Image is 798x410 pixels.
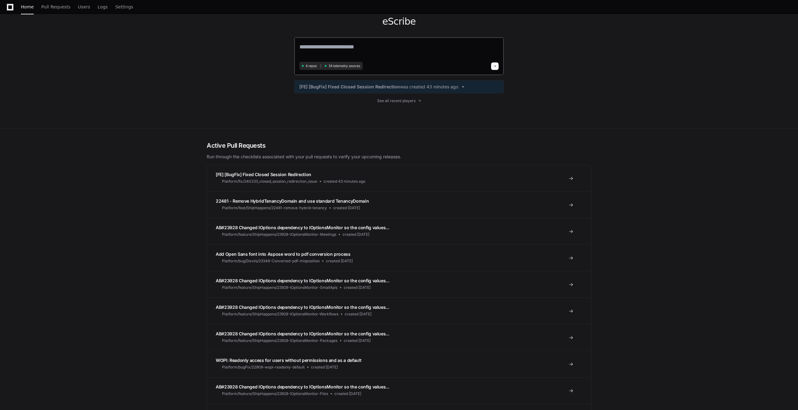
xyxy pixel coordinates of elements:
[222,179,317,184] span: Platform/fix/240233_closed_session_redirection_issue
[333,205,360,210] span: created [DATE]
[344,338,371,343] span: created [DATE]
[207,377,591,404] a: AB#23928 Changed IOptions dependency to IOptionsMonitor so the config values...Platform/feature/S...
[216,358,361,363] span: WOPI: Readonly access for users without permissions and as a default
[400,84,458,90] span: was created 43 minutes ago
[207,271,591,298] a: AB#23928 Changed IOptions dependency to IOptionsMonitor so the config values...Platform/feature/S...
[344,285,371,290] span: created [DATE]
[294,98,504,103] a: See all recent players
[311,365,338,370] span: created [DATE]
[216,198,369,204] span: 22481 - Remove HybridTenancyDomain and use standard TenancyDomain
[222,232,336,237] span: Platform/feature/ShipHappens/23928-IOptionsMonitor-Meetings
[207,218,591,245] a: AB#23928 Changed IOptions dependency to IOptionsMonitor so the config values...Platform/feature/S...
[328,64,360,68] span: 34 telemetry sources
[78,5,90,9] span: Users
[207,298,591,324] a: AB#23928 Changed IOptions dependency to IOptionsMonitor so the config values...Platform/feature/S...
[294,16,504,27] h1: eScribe
[115,5,133,9] span: Settings
[222,205,327,210] span: Platform/feat/ShipHappens/22481-remove-hybrid-tenancy
[222,338,337,343] span: Platform/feature/ShipHappens/23928-IOptionsMonitor-Packages
[222,391,328,396] span: Platform/feature/ShipHappens/23928-IOptionsMonitor-Files
[21,5,34,9] span: Home
[299,84,499,90] a: [FE] [BugFix] Fixed Closed Session Redirectionwas created 43 minutes ago
[216,251,351,257] span: Add Open Sans font into Aspose word to pdf conversion process
[216,384,389,389] span: AB#23928 Changed IOptions dependency to IOptionsMonitor so the config values...
[216,331,389,336] span: AB#23928 Changed IOptions dependency to IOptionsMonitor so the config values...
[222,285,337,290] span: Platform/feature/ShipHappens/23928-IOptionsMonitor-SmallApis
[306,64,317,68] span: 4 repos
[41,5,70,9] span: Pull Requests
[216,304,389,310] span: AB#23928 Changed IOptions dependency to IOptionsMonitor so the config values...
[207,141,591,150] h2: Active Pull Requests
[207,351,591,377] a: WOPI: Readonly access for users without permissions and as a defaultPlatform/bugFix/22908-wopi-re...
[334,391,361,396] span: created [DATE]
[207,245,591,271] a: Add Open Sans font into Aspose word to pdf conversion processPlatform/bug/Devils/23349-Converted-...
[222,365,305,370] span: Platform/bugFix/22908-wopi-readonly-default
[98,5,108,9] span: Logs
[342,232,369,237] span: created [DATE]
[222,312,338,317] span: Platform/feature/ShipHappens/23928-IOptionsMonitor-Workflows
[207,154,591,160] p: Run through the checklists associated with your pull requests to verify your upcoming releases.
[222,259,320,264] span: Platform/bug/Devils/23349-Converted-pdf-misposition
[216,172,311,177] span: [FE] [BugFix] Fixed Closed Session Redirection
[377,98,416,103] span: See all recent players
[299,84,400,90] span: [FE] [BugFix] Fixed Closed Session Redirection
[216,278,389,283] span: AB#23928 Changed IOptions dependency to IOptionsMonitor so the config values...
[207,191,591,218] a: 22481 - Remove HybridTenancyDomain and use standard TenancyDomainPlatform/feat/ShipHappens/22481-...
[323,179,365,184] span: created 43 minutes ago
[207,324,591,351] a: AB#23928 Changed IOptions dependency to IOptionsMonitor so the config values...Platform/feature/S...
[345,312,372,317] span: created [DATE]
[216,225,389,230] span: AB#23928 Changed IOptions dependency to IOptionsMonitor so the config values...
[326,259,353,264] span: created [DATE]
[207,165,591,191] a: [FE] [BugFix] Fixed Closed Session RedirectionPlatform/fix/240233_closed_session_redirection_issu...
